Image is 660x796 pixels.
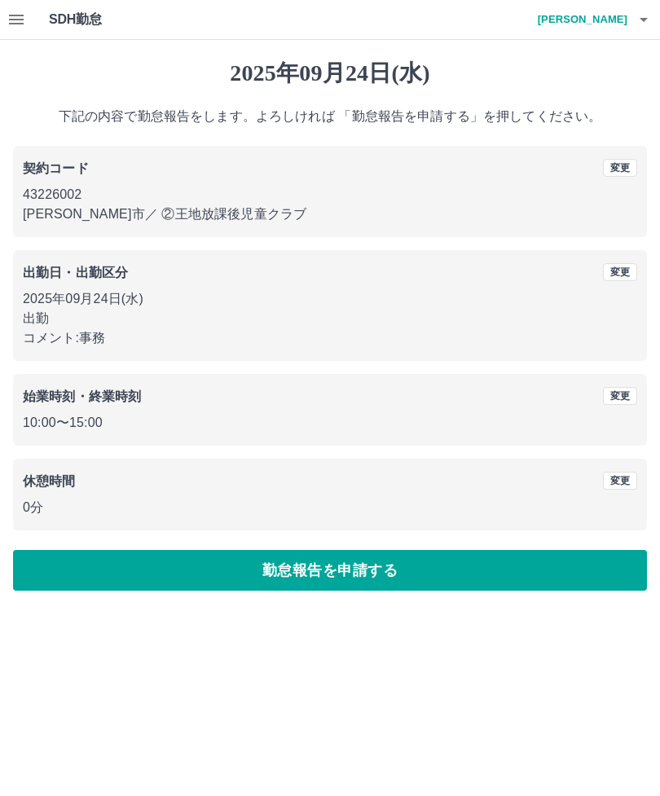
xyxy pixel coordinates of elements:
p: コメント: 事務 [23,328,637,348]
p: 出勤 [23,309,637,328]
p: 2025年09月24日(水) [23,289,637,309]
button: 変更 [603,472,637,490]
b: 始業時刻・終業時刻 [23,389,141,403]
button: 変更 [603,263,637,281]
b: 休憩時間 [23,474,76,488]
h1: 2025年09月24日(水) [13,59,647,87]
b: 契約コード [23,161,89,175]
p: 43226002 [23,185,637,204]
p: 10:00 〜 15:00 [23,413,637,433]
button: 変更 [603,159,637,177]
b: 出勤日・出勤区分 [23,266,128,279]
p: [PERSON_NAME]市 ／ ②王地放課後児童クラブ [23,204,637,224]
p: 0分 [23,498,637,517]
p: 下記の内容で勤怠報告をします。よろしければ 「勤怠報告を申請する」を押してください。 [13,107,647,126]
button: 勤怠報告を申請する [13,550,647,591]
button: 変更 [603,387,637,405]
